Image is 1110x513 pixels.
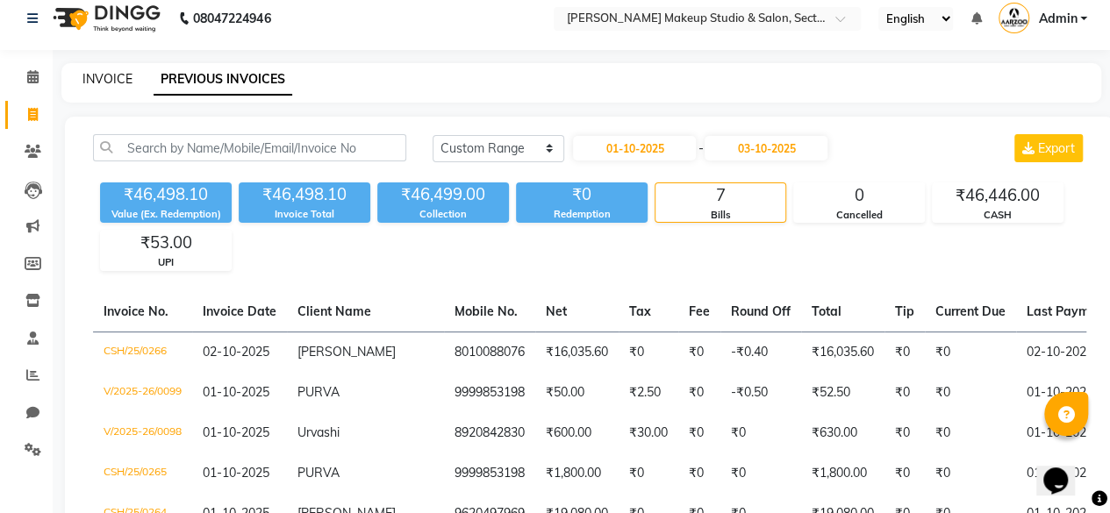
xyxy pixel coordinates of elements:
[619,331,678,373] td: ₹0
[535,413,619,453] td: ₹600.00
[619,413,678,453] td: ₹30.00
[100,207,232,222] div: Value (Ex. Redemption)
[444,331,535,373] td: 8010088076
[705,136,827,160] input: End Date
[239,182,370,207] div: ₹46,498.10
[933,183,1063,208] div: ₹46,446.00
[104,303,168,319] span: Invoice No.
[82,71,132,87] a: INVOICE
[203,384,269,400] span: 01-10-2025
[678,373,720,413] td: ₹0
[698,139,703,158] span: -
[93,134,406,161] input: Search by Name/Mobile/Email/Invoice No
[933,208,1063,223] div: CASH
[801,453,884,494] td: ₹1,800.00
[655,183,785,208] div: 7
[619,373,678,413] td: ₹2.50
[731,303,791,319] span: Round Off
[678,331,720,373] td: ₹0
[101,231,231,255] div: ₹53.00
[444,413,535,453] td: 8920842830
[619,453,678,494] td: ₹0
[801,413,884,453] td: ₹630.00
[655,208,785,223] div: Bills
[516,207,648,222] div: Redemption
[884,331,925,373] td: ₹0
[720,373,801,413] td: -₹0.50
[535,373,619,413] td: ₹50.00
[629,303,651,319] span: Tax
[925,413,1016,453] td: ₹0
[801,331,884,373] td: ₹16,035.60
[720,331,801,373] td: -₹0.40
[1036,443,1092,495] iframe: chat widget
[297,465,340,481] span: PURVA
[689,303,710,319] span: Fee
[812,303,841,319] span: Total
[925,331,1016,373] td: ₹0
[297,424,340,440] span: Urvashi
[884,453,925,494] td: ₹0
[935,303,1006,319] span: Current Due
[1038,10,1077,28] span: Admin
[1038,140,1075,156] span: Export
[516,182,648,207] div: ₹0
[93,331,192,373] td: CSH/25/0266
[573,136,696,160] input: Start Date
[93,373,192,413] td: V/2025-26/0099
[925,453,1016,494] td: ₹0
[100,182,232,207] div: ₹46,498.10
[999,3,1029,33] img: Admin
[154,64,292,96] a: PREVIOUS INVOICES
[203,424,269,440] span: 01-10-2025
[444,453,535,494] td: 9999853198
[455,303,518,319] span: Mobile No.
[546,303,567,319] span: Net
[377,182,509,207] div: ₹46,499.00
[678,453,720,494] td: ₹0
[794,183,924,208] div: 0
[801,373,884,413] td: ₹52.50
[297,384,340,400] span: PURVA
[535,331,619,373] td: ₹16,035.60
[93,453,192,494] td: CSH/25/0265
[203,344,269,360] span: 02-10-2025
[535,453,619,494] td: ₹1,800.00
[203,303,276,319] span: Invoice Date
[895,303,914,319] span: Tip
[377,207,509,222] div: Collection
[794,208,924,223] div: Cancelled
[93,413,192,453] td: V/2025-26/0098
[203,465,269,481] span: 01-10-2025
[297,303,371,319] span: Client Name
[101,255,231,270] div: UPI
[678,413,720,453] td: ₹0
[925,373,1016,413] td: ₹0
[239,207,370,222] div: Invoice Total
[720,413,801,453] td: ₹0
[444,373,535,413] td: 9999853198
[1014,134,1083,162] button: Export
[884,413,925,453] td: ₹0
[297,344,396,360] span: [PERSON_NAME]
[884,373,925,413] td: ₹0
[720,453,801,494] td: ₹0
